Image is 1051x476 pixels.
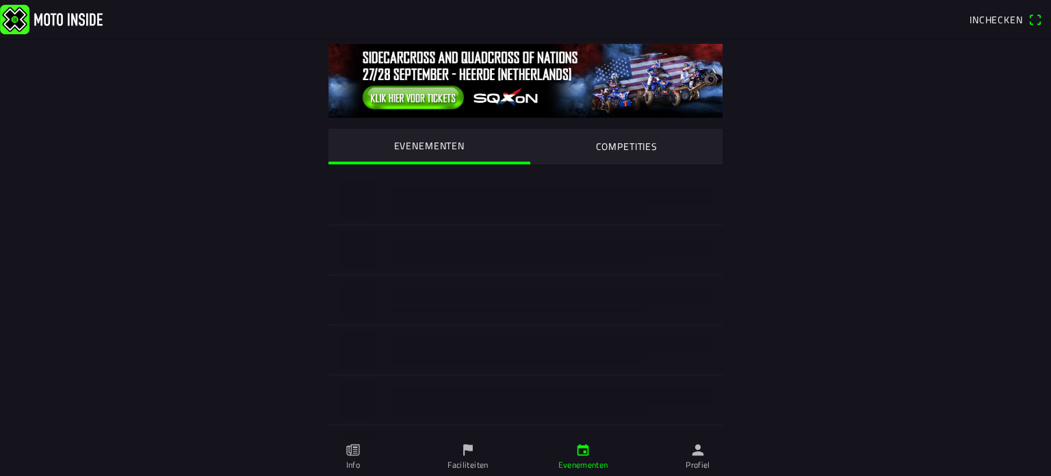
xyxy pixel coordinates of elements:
ion-label: Evenementen [558,459,608,471]
ion-segment-button: EVENEMENTEN [328,129,530,164]
a: Incheckenqr scanner [963,8,1048,31]
ion-label: Profiel [686,459,710,471]
img: 0tIKNvXMbOBQGQ39g5GyH2eKrZ0ImZcyIMR2rZNf.jpg [328,44,723,118]
ion-icon: paper [346,442,361,458]
ion-icon: person [690,442,705,458]
ion-label: Info [346,459,360,471]
ion-label: Faciliteiten [447,459,488,471]
ion-icon: flag [460,442,476,458]
span: Inchecken [970,12,1023,27]
ion-icon: calendar [575,442,591,458]
ion-segment-button: COMPETITIES [530,129,723,164]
